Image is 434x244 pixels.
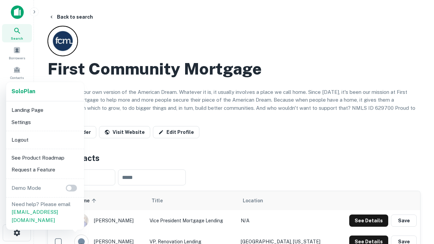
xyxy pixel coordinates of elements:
iframe: Chat Widget [400,168,434,201]
li: See Product Roadmap [9,152,81,164]
li: Settings [9,116,81,128]
li: Landing Page [9,104,81,116]
p: Demo Mode [9,184,44,192]
a: SoloPlan [12,87,35,96]
p: Need help? Please email [12,200,79,224]
a: [EMAIL_ADDRESS][DOMAIN_NAME] [12,209,58,223]
li: Request a Feature [9,164,81,176]
strong: Solo Plan [12,88,35,95]
li: Logout [9,134,81,146]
